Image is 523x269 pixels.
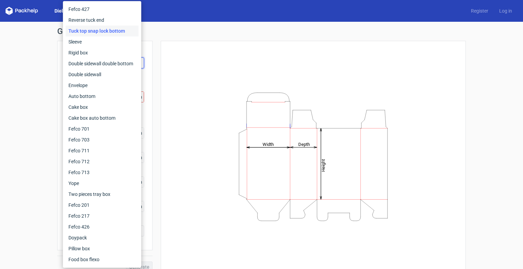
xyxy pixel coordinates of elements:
[66,221,139,232] div: Fefco 426
[66,80,139,91] div: Envelope
[263,141,274,147] tspan: Width
[66,113,139,123] div: Cake box auto bottom
[66,232,139,243] div: Doypack
[321,159,326,171] tspan: Height
[66,36,139,47] div: Sleeve
[66,102,139,113] div: Cake box
[57,27,466,35] h1: Generate new dieline
[66,200,139,211] div: Fefco 201
[66,4,139,15] div: Fefco 427
[66,243,139,254] div: Pillow box
[66,91,139,102] div: Auto bottom
[49,7,78,14] a: Dielines
[66,123,139,134] div: Fefco 701
[66,26,139,36] div: Tuck top snap lock bottom
[66,211,139,221] div: Fefco 217
[298,141,310,147] tspan: Depth
[66,167,139,178] div: Fefco 713
[465,7,494,14] a: Register
[66,58,139,69] div: Double sidewall double bottom
[66,145,139,156] div: Fefco 711
[66,178,139,189] div: Yope
[494,7,518,14] a: Log in
[66,254,139,265] div: Food box flexo
[66,69,139,80] div: Double sidewall
[66,189,139,200] div: Two pieces tray box
[66,47,139,58] div: Rigid box
[66,15,139,26] div: Reverse tuck end
[66,134,139,145] div: Fefco 703
[66,156,139,167] div: Fefco 712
